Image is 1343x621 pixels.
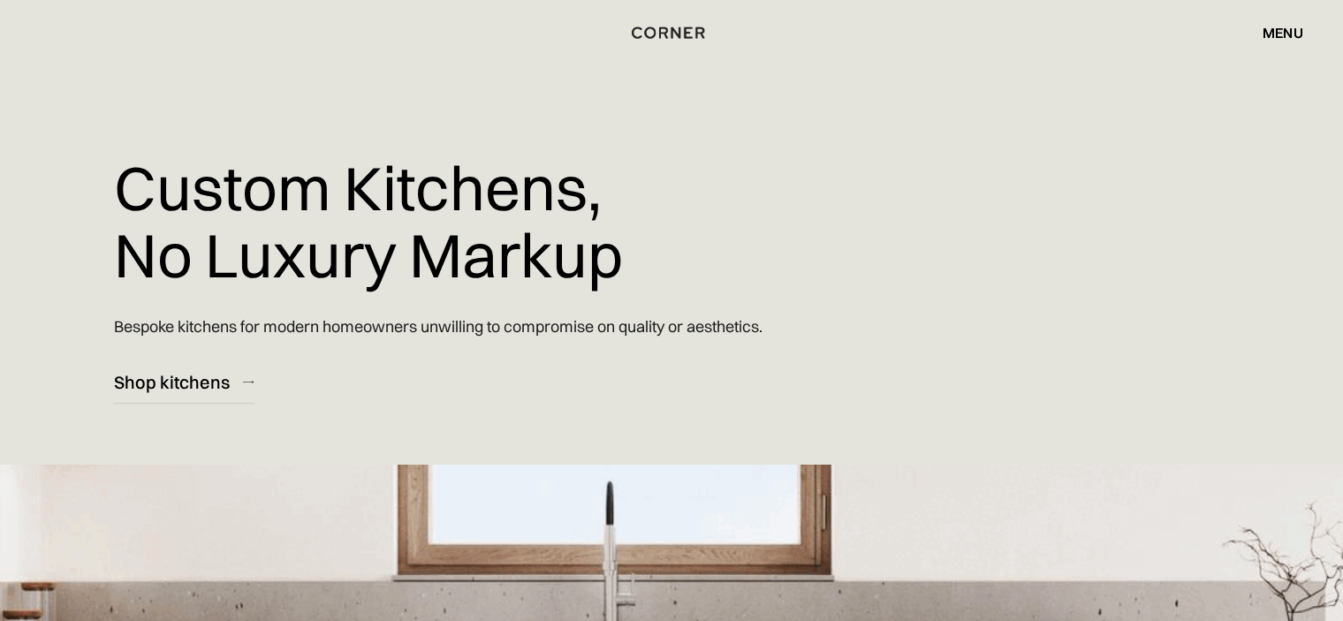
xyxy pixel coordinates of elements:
div: Shop kitchens [114,370,230,394]
p: Bespoke kitchens for modern homeowners unwilling to compromise on quality or aesthetics. [114,301,763,352]
a: home [625,21,717,44]
h1: Custom Kitchens, No Luxury Markup [114,141,623,301]
a: Shop kitchens [114,360,254,404]
div: menu [1245,18,1303,48]
div: menu [1263,26,1303,40]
